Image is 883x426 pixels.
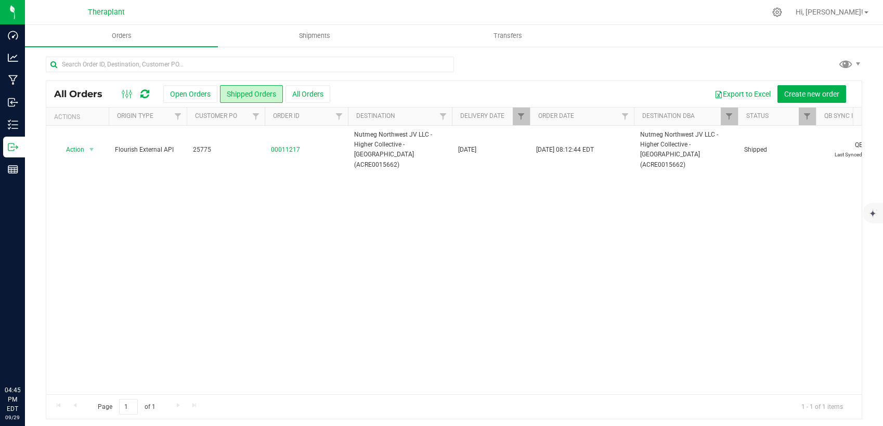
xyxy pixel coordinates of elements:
[115,145,180,155] span: Flourish External API
[170,108,187,125] a: Filter
[744,145,810,155] span: Shipped
[536,145,594,155] span: [DATE] 08:12:44 EDT
[25,25,218,47] a: Orders
[458,145,476,155] span: [DATE]
[117,112,153,119] a: Origin Type
[8,164,18,175] inline-svg: Reports
[85,142,98,157] span: select
[796,8,863,16] span: Hi, [PERSON_NAME]!
[163,85,217,103] button: Open Orders
[435,108,452,125] a: Filter
[835,152,863,157] span: Last Synced:
[617,108,634,125] a: Filter
[8,30,18,41] inline-svg: Dashboard
[721,108,738,125] a: Filter
[285,31,344,41] span: Shipments
[5,414,20,421] p: 09/29
[746,112,769,119] a: Status
[479,31,536,41] span: Transfers
[220,85,283,103] button: Shipped Orders
[195,112,237,119] a: Customer PO
[460,112,504,119] a: Delivery Date
[8,142,18,152] inline-svg: Outbound
[855,141,872,149] span: QB ID:
[10,343,42,374] iframe: Resource center
[8,119,18,130] inline-svg: Inventory
[356,112,395,119] a: Destination
[642,112,695,119] a: Destination DBA
[784,90,839,98] span: Create new order
[193,145,258,155] span: 25775
[218,25,411,47] a: Shipments
[88,8,125,17] span: Theraplant
[354,130,446,170] span: Nutmeg Northwest JV LLC - Higher Collective - [GEOGRAPHIC_DATA] (ACRE0015662)
[89,399,164,415] span: Page of 1
[31,341,43,354] iframe: Resource center unread badge
[538,112,574,119] a: Order Date
[793,399,851,415] span: 1 - 1 of 1 items
[119,399,138,415] input: 1
[799,108,816,125] a: Filter
[54,88,113,100] span: All Orders
[708,85,777,103] button: Export to Excel
[8,52,18,63] inline-svg: Analytics
[54,113,105,121] div: Actions
[285,85,330,103] button: All Orders
[640,130,732,170] span: Nutmeg Northwest JV LLC - Higher Collective - [GEOGRAPHIC_DATA] (ACRE0015662)
[824,112,865,119] a: QB Sync Info
[98,31,146,41] span: Orders
[248,108,265,125] a: Filter
[411,25,604,47] a: Transfers
[46,57,454,72] input: Search Order ID, Destination, Customer PO...
[5,385,20,414] p: 04:45 PM EDT
[271,145,300,155] a: 00011217
[8,97,18,108] inline-svg: Inbound
[513,108,530,125] a: Filter
[771,7,784,17] div: Manage settings
[57,142,85,157] span: Action
[331,108,348,125] a: Filter
[8,75,18,85] inline-svg: Manufacturing
[273,112,300,119] a: Order ID
[777,85,846,103] button: Create new order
